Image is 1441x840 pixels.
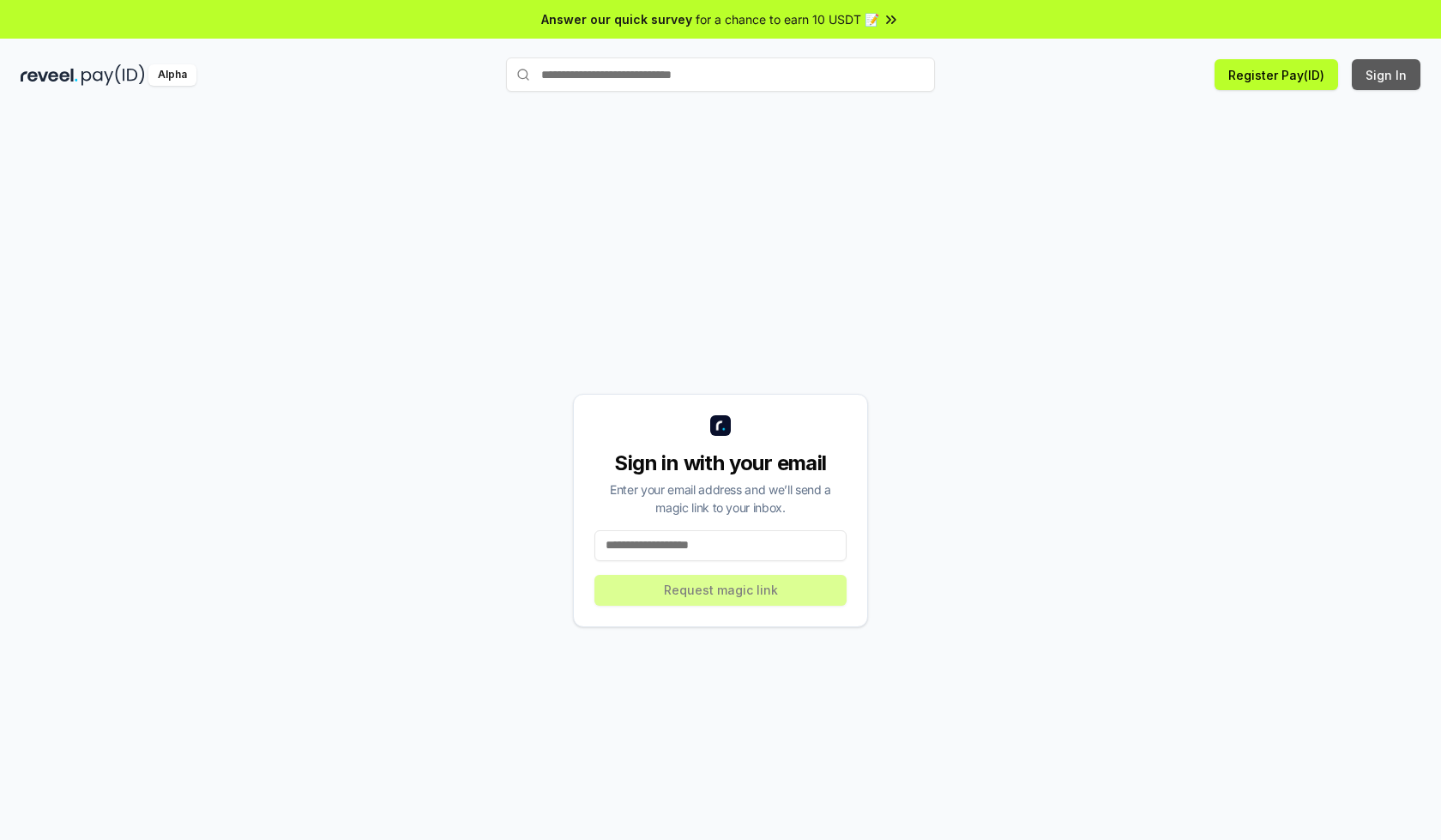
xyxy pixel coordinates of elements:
span: for a chance to earn 10 USDT 📝 [696,10,879,28]
button: Register Pay(ID) [1215,59,1338,90]
div: Alpha [148,64,196,86]
img: pay_id [81,64,145,86]
div: Enter your email address and we’ll send a magic link to your inbox. [594,480,847,517]
button: Sign In [1352,59,1420,90]
img: logo_small [710,415,731,436]
div: Sign in with your email [594,450,847,477]
span: Answer our quick survey [541,10,692,28]
img: reveel_dark [21,64,78,86]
